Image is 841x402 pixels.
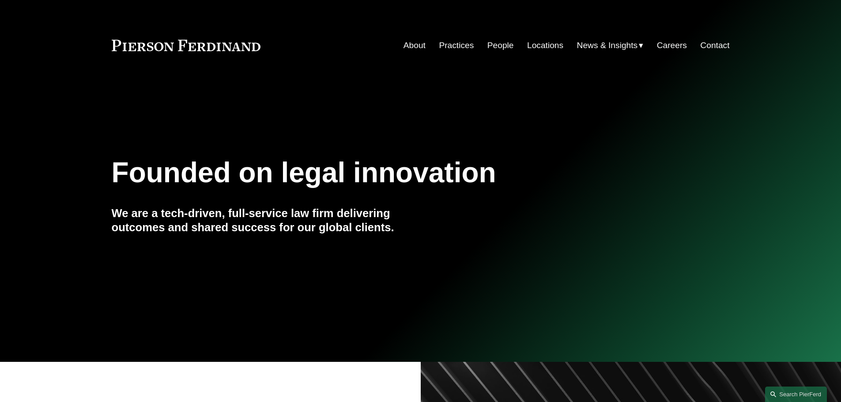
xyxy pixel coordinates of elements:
[439,37,474,54] a: Practices
[527,37,563,54] a: Locations
[700,37,729,54] a: Contact
[577,37,644,54] a: folder dropdown
[765,387,827,402] a: Search this site
[487,37,514,54] a: People
[404,37,426,54] a: About
[112,206,421,235] h4: We are a tech-driven, full-service law firm delivering outcomes and shared success for our global...
[577,38,638,53] span: News & Insights
[112,157,627,189] h1: Founded on legal innovation
[657,37,687,54] a: Careers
